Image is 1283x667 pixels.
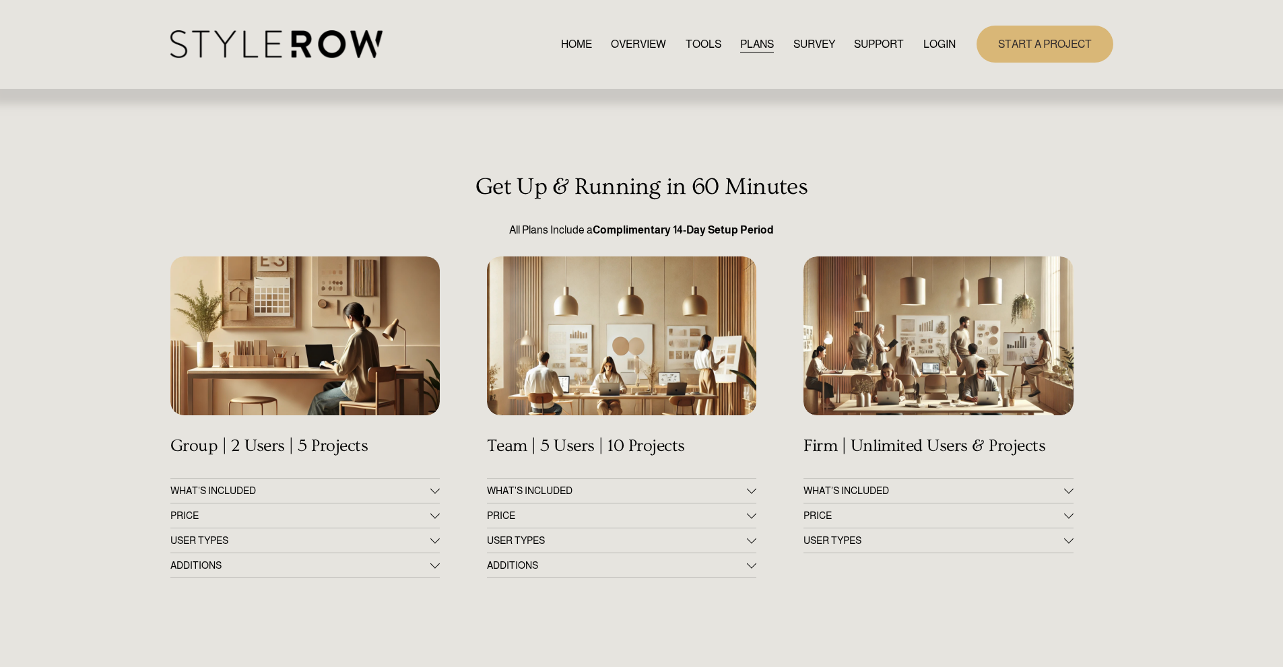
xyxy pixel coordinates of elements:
button: USER TYPES [487,528,756,553]
button: PRICE [170,503,440,528]
a: SURVEY [793,35,835,53]
span: WHAT'S INCLUDED [487,485,747,496]
button: ADDITIONS [487,553,756,577]
span: PRICE [487,510,747,521]
button: ADDITIONS [170,553,440,577]
button: PRICE [803,503,1073,528]
a: PLANS [740,35,774,53]
span: USER TYPES [487,535,747,546]
a: START A PROJECT [977,26,1113,63]
span: WHAT’S INCLUDED [803,485,1063,496]
a: OVERVIEW [611,35,666,53]
span: USER TYPES [803,535,1063,546]
strong: Complimentary 14-Day Setup Period [593,224,774,236]
button: USER TYPES [170,528,440,553]
h4: Group | 2 Users | 5 Projects [170,436,440,456]
img: StyleRow [170,30,383,58]
button: WHAT'S INCLUDED [487,479,756,503]
h3: Get Up & Running in 60 Minutes [170,174,1113,201]
button: WHAT'S INCLUDED [170,479,440,503]
h4: Team | 5 Users | 10 Projects [487,436,756,456]
a: folder dropdown [854,35,904,53]
button: USER TYPES [803,528,1073,553]
button: PRICE [487,503,756,528]
span: PRICE [170,510,430,521]
button: WHAT’S INCLUDED [803,479,1073,503]
a: TOOLS [686,35,721,53]
h4: Firm | Unlimited Users & Projects [803,436,1073,456]
span: SUPPORT [854,36,904,52]
span: PRICE [803,510,1063,521]
a: HOME [561,35,592,53]
span: USER TYPES [170,535,430,546]
span: ADDITIONS [170,560,430,571]
span: WHAT'S INCLUDED [170,485,430,496]
span: ADDITIONS [487,560,747,571]
a: LOGIN [923,35,956,53]
p: All Plans Include a [170,222,1113,238]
